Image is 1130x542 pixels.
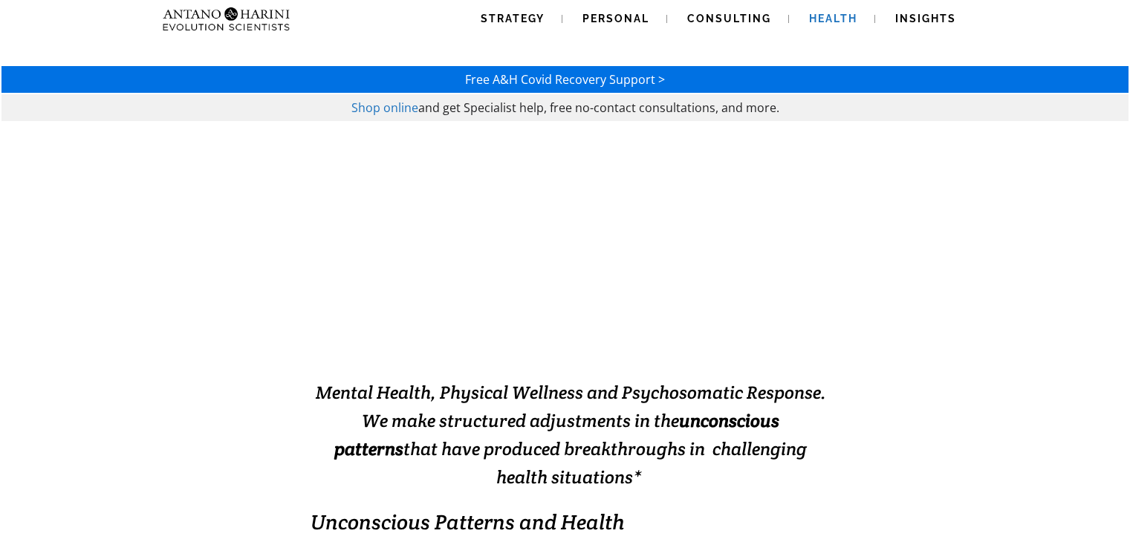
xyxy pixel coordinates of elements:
[316,381,826,489] span: Mental Health, Physical Wellness and Psychosomatic Response. We make structured adjustments in th...
[679,409,779,432] strong: unconscious
[582,13,649,25] span: Personal
[334,437,403,460] strong: patterns
[351,99,418,116] a: Shop online
[465,71,665,88] a: Free A&H Covid Recovery Support >
[481,13,545,25] span: Strategy
[418,99,779,116] span: and get Specialist help, free no-contact consultations, and more.
[687,13,771,25] span: Consulting
[809,13,857,25] span: Health
[895,13,956,25] span: Insights
[311,509,625,535] em: Unconscious Patterns and Health
[392,274,749,347] span: Solving Impossible Situations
